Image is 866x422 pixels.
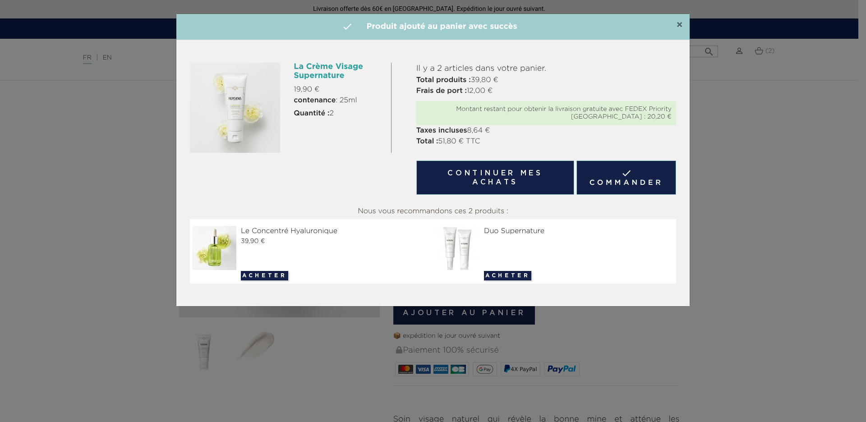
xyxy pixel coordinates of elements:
strong: Total produits : [416,77,471,84]
img: Le Concentré Hyaluronique [192,226,240,270]
a: Commander [576,161,676,195]
strong: Total : [416,138,438,145]
button: Acheter [484,271,531,280]
div: Nous vous recommandons ces 2 produits : [190,204,676,219]
p: 39,80 € [416,75,676,86]
span: : 25ml [294,95,357,106]
p: 8,64 € [416,125,676,136]
button: Close [676,20,683,31]
p: 51,80 € TTC [416,136,676,147]
div: Le Concentré Hyaluronique [192,226,431,237]
strong: Frais de port : [416,87,467,95]
span: × [676,20,683,31]
strong: Quantité : [294,110,329,117]
p: Il y a 2 articles dans votre panier. [416,63,676,75]
h4: Produit ajouté au panier avec succès [183,21,683,33]
strong: contenance [294,97,336,104]
button: Continuer mes achats [416,161,574,195]
strong: Taxes incluses [416,127,467,134]
button: Acheter [241,271,288,280]
i:  [342,21,353,32]
p: 12,00 € [416,86,676,96]
h6: La Crème Visage Supernature [294,63,384,81]
p: 19,90 € [294,84,384,95]
div: Montant restant pour obtenir la livraison gratuite avec FEDEX Priority [GEOGRAPHIC_DATA] : 20,20 € [421,105,672,121]
p: 2 [294,108,384,119]
div: 39,90 € [192,237,431,246]
img: Duo Supernature [435,226,483,270]
div: Duo Supernature [435,226,674,237]
img: La Crème Visage Supernature [190,63,280,153]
